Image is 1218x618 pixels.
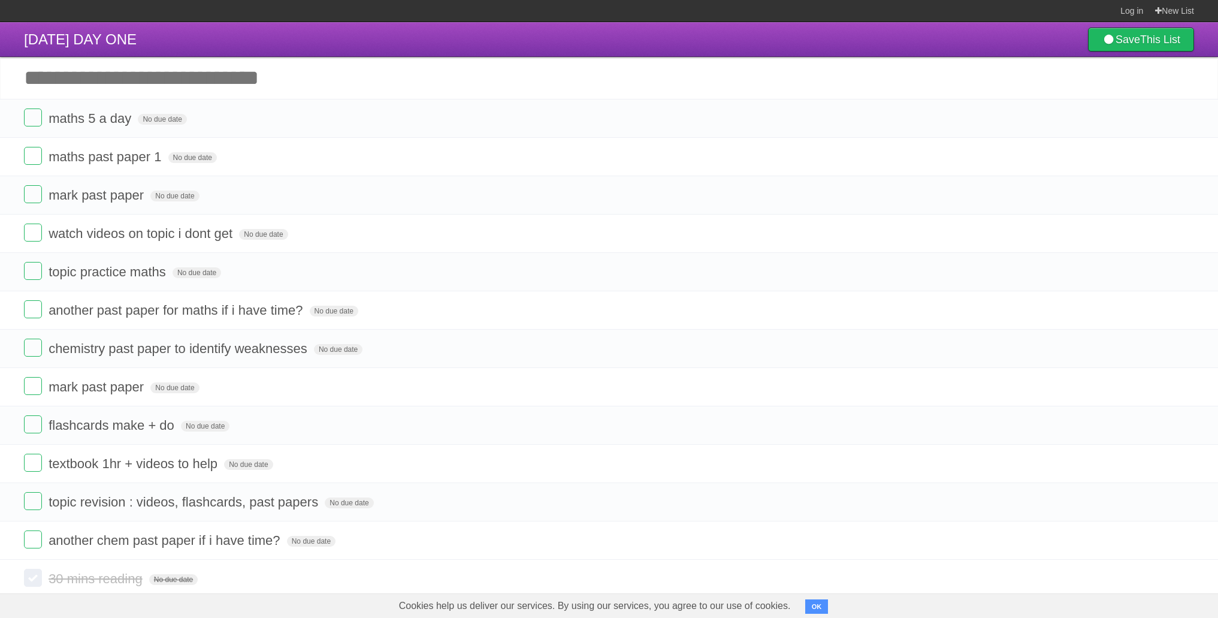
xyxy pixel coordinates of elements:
span: mark past paper [49,188,147,203]
span: No due date [138,114,186,125]
span: flashcards make + do [49,418,177,433]
label: Done [24,454,42,472]
span: No due date [150,191,199,201]
span: [DATE] DAY ONE [24,31,137,47]
b: This List [1140,34,1180,46]
span: mark past paper [49,379,147,394]
label: Done [24,185,42,203]
span: chemistry past paper to identify weaknesses [49,341,310,356]
span: Cookies help us deliver our services. By using our services, you agree to our use of cookies. [387,594,803,618]
label: Done [24,300,42,318]
label: Done [24,530,42,548]
label: Done [24,415,42,433]
span: watch videos on topic i dont get [49,226,235,241]
span: No due date [181,421,229,432]
span: another past paper for maths if i have time? [49,303,306,318]
label: Done [24,339,42,357]
span: No due date [310,306,358,316]
span: 30 mins reading [49,571,146,586]
label: Done [24,262,42,280]
label: Done [24,569,42,587]
span: textbook 1hr + videos to help [49,456,220,471]
span: No due date [239,229,288,240]
label: Done [24,108,42,126]
span: No due date [168,152,217,163]
label: Done [24,377,42,395]
span: maths 5 a day [49,111,134,126]
span: No due date [224,459,273,470]
span: No due date [149,574,198,585]
span: No due date [173,267,221,278]
span: No due date [325,498,373,508]
label: Done [24,147,42,165]
a: SaveThis List [1088,28,1194,52]
span: topic revision : videos, flashcards, past papers [49,495,321,510]
span: No due date [287,536,336,547]
label: Done [24,224,42,242]
span: maths past paper 1 [49,149,164,164]
span: topic practice maths [49,264,169,279]
span: another chem past paper if i have time? [49,533,283,548]
span: No due date [150,382,199,393]
label: Done [24,492,42,510]
button: OK [805,599,829,614]
span: No due date [314,344,362,355]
